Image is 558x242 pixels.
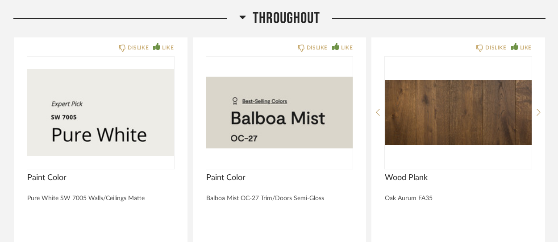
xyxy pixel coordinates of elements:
div: DISLIKE [307,43,328,52]
img: undefined [206,57,353,168]
span: Paint Color [27,173,174,183]
span: Wood Plank [385,173,532,183]
div: DISLIKE [128,43,149,52]
div: LIKE [162,43,174,52]
img: undefined [27,57,174,168]
span: Throughout [253,9,320,28]
span: Paint Color [206,173,353,183]
div: LIKE [341,43,353,52]
div: Balboa Mist OC-27 Trim/Doors Semi-Gloss [206,195,353,202]
img: undefined [385,57,532,168]
div: LIKE [520,43,532,52]
div: Pure White SW 7005 Walls/Ceilings Matte [27,195,174,202]
div: Oak Aurum FA35 [385,195,532,202]
div: DISLIKE [485,43,506,52]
